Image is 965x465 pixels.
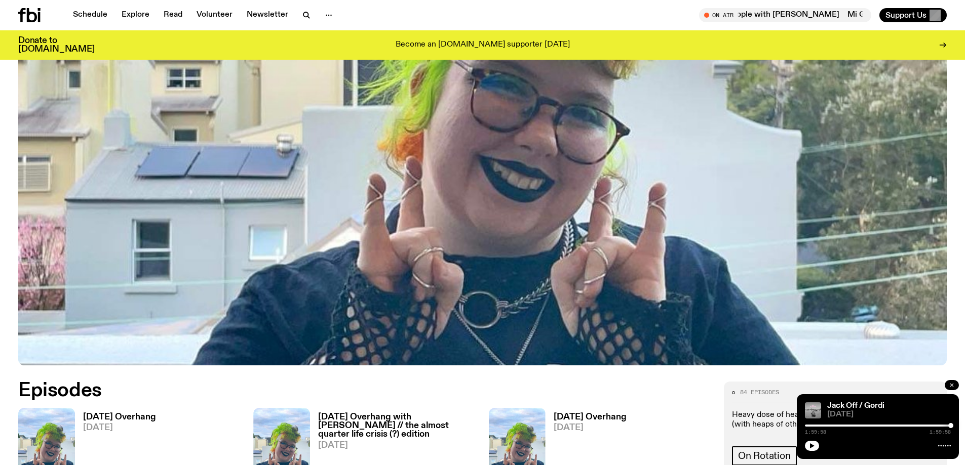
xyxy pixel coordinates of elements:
[115,8,156,22] a: Explore
[885,11,927,20] span: Support Us
[827,411,951,418] span: [DATE]
[396,40,570,50] p: Become an [DOMAIN_NAME] supporter [DATE]
[158,8,188,22] a: Read
[18,382,633,400] h2: Episodes
[879,8,947,22] button: Support Us
[710,11,866,19] span: Tune in live
[699,8,871,22] button: On AirMi Gente/My People with [PERSON_NAME]Mi Gente/My People with [PERSON_NAME]
[241,8,294,22] a: Newsletter
[805,430,826,435] span: 1:59:58
[83,424,156,432] span: [DATE]
[732,410,939,430] p: Heavy dose of heavy music for your [DATE] Morning (with heaps of other fun stuff mixed in!).
[190,8,239,22] a: Volunteer
[740,390,779,395] span: 84 episodes
[554,424,627,432] span: [DATE]
[318,441,476,450] span: [DATE]
[83,413,156,421] h3: [DATE] Overhang
[318,413,476,439] h3: [DATE] Overhang with [PERSON_NAME] // the almost quarter life crisis (?) edition
[554,413,627,421] h3: [DATE] Overhang
[738,450,791,461] span: On Rotation
[930,430,951,435] span: 1:59:58
[18,36,95,54] h3: Donate to [DOMAIN_NAME]
[67,8,113,22] a: Schedule
[827,402,884,410] a: Jack Off / Gordi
